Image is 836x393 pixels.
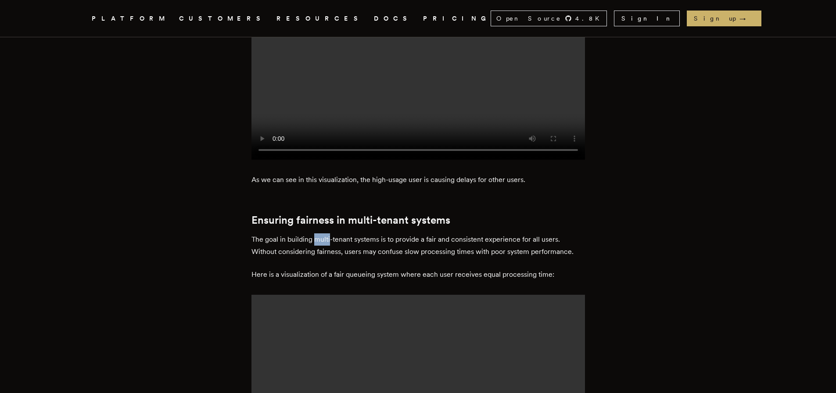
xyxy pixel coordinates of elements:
a: PRICING [423,13,491,24]
a: DOCS [374,13,413,24]
span: → [739,14,754,23]
p: The goal in building multi-tenant systems is to provide a fair and consistent experience for all ... [251,233,585,258]
p: Here is a visualization of a fair queueing system where each user receives equal processing time: [251,268,585,281]
p: As we can see in this visualization, the high-usage user is causing delays for other users. [251,174,585,186]
h2: Ensuring fairness in multi-tenant systems [251,214,585,226]
button: RESOURCES [276,13,363,24]
span: 4.8 K [575,14,605,23]
button: PLATFORM [92,13,169,24]
a: Sign In [614,11,680,26]
a: CUSTOMERS [179,13,266,24]
span: Open Source [496,14,561,23]
a: Sign up [687,11,761,26]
